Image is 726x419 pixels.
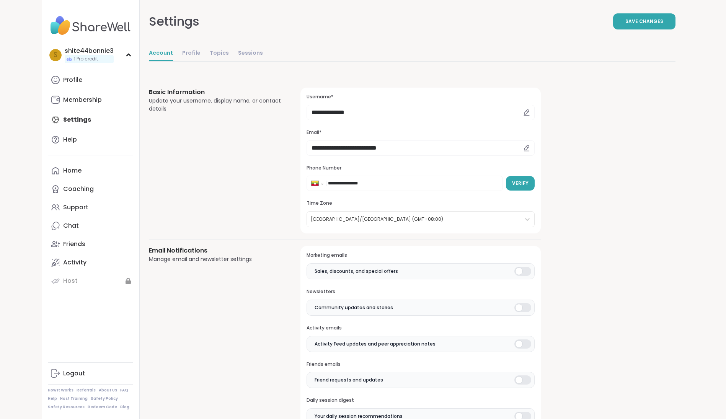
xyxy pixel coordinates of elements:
div: Logout [63,369,85,378]
a: Activity [48,253,133,272]
div: Coaching [63,185,94,193]
span: Sales, discounts, and special offers [315,268,398,275]
span: Save Changes [625,18,663,25]
a: Safety Resources [48,404,85,410]
a: Blog [120,404,129,410]
h3: Username* [307,94,534,100]
div: Manage email and newsletter settings [149,255,282,263]
h3: Friends emails [307,361,534,368]
a: Home [48,161,133,180]
span: Verify [512,180,529,187]
h3: Newsletters [307,289,534,295]
h3: Time Zone [307,200,534,207]
h3: Basic Information [149,88,282,97]
div: Update your username, display name, or contact details [149,97,282,113]
button: Verify [506,176,535,191]
h3: Activity emails [307,325,534,331]
a: Membership [48,91,133,109]
img: ShareWell Nav Logo [48,12,133,39]
h3: Email Notifications [149,246,282,255]
div: Chat [63,222,79,230]
a: Host Training [60,396,88,401]
div: Help [63,135,77,144]
button: Save Changes [613,13,675,29]
a: Friends [48,235,133,253]
span: Friend requests and updates [315,377,383,383]
a: Safety Policy [91,396,118,401]
a: About Us [99,388,117,393]
div: shite44bonnie3 [65,47,114,55]
h3: Phone Number [307,165,534,171]
a: Logout [48,364,133,383]
a: How It Works [48,388,73,393]
div: Friends [63,240,85,248]
a: Topics [210,46,229,61]
span: 1 Pro credit [74,56,98,62]
span: Community updates and stories [315,304,393,311]
a: Account [149,46,173,61]
div: Home [63,166,82,175]
a: Support [48,198,133,217]
a: Coaching [48,180,133,198]
a: Host [48,272,133,290]
div: Support [63,203,88,212]
a: Profile [182,46,201,61]
div: Host [63,277,78,285]
a: Referrals [77,388,96,393]
span: s [54,50,57,60]
span: Activity Feed updates and peer appreciation notes [315,341,436,347]
a: Sessions [238,46,263,61]
a: Profile [48,71,133,89]
a: Help [48,396,57,401]
a: FAQ [120,388,128,393]
h3: Daily session digest [307,397,534,404]
div: Membership [63,96,102,104]
h3: Email* [307,129,534,136]
a: Chat [48,217,133,235]
div: Activity [63,258,86,267]
a: Help [48,130,133,149]
h3: Marketing emails [307,252,534,259]
div: Settings [149,12,199,31]
div: Profile [63,76,82,84]
a: Redeem Code [88,404,117,410]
